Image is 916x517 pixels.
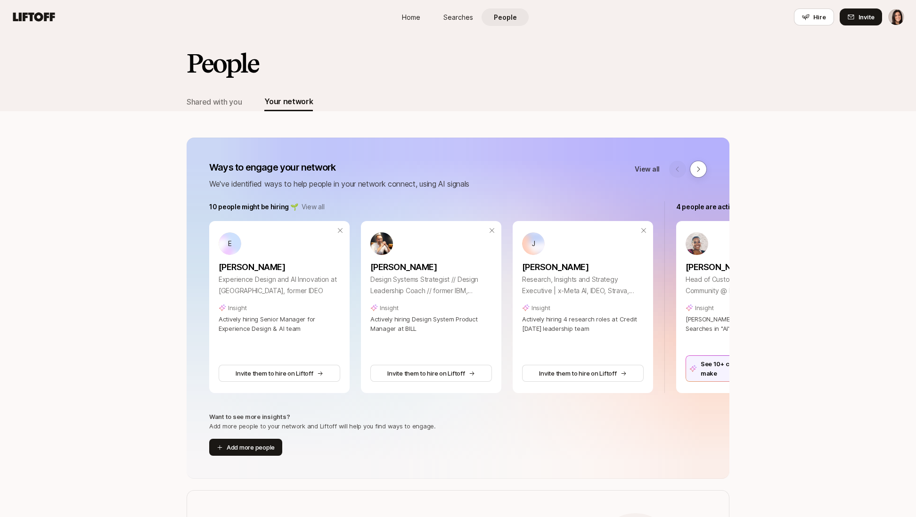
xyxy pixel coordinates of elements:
div: Shared with you [187,96,242,108]
p: [PERSON_NAME] is hiring on Liftoff for Searches in "AI" and "Series A" [686,314,807,333]
a: People [482,8,529,26]
button: Add more people [209,439,282,456]
button: Invite them to hire on Liftoff [370,365,492,382]
button: Hire [794,8,834,25]
h2: People [187,49,258,77]
p: Ways to engage your network [209,161,469,174]
p: Insight [228,303,247,312]
p: Experience Design and AI Innovation at [GEOGRAPHIC_DATA], former IDEO [219,274,340,296]
button: Shared with you [187,92,242,111]
p: 10 people might be hiring 🌱 [209,201,298,213]
img: dbb69939_042d_44fe_bb10_75f74df84f7f.jpg [686,232,708,255]
p: [PERSON_NAME] [370,261,492,274]
button: Invite them to hire on Liftoff [219,365,340,382]
a: Searches [434,8,482,26]
p: E [228,238,232,249]
p: Actively hiring Design System Product Manager at BILL [370,314,492,333]
img: Eleanor Morgan [888,9,904,25]
a: View all [635,164,660,175]
p: We've identified ways to help people in your network connect, using AI signals [209,178,469,190]
p: Want to see more insights? [209,412,290,421]
img: b87ff00d_a7e4_4272_aaa4_fee7b6c604cf.jpg [370,232,393,255]
button: Invite [840,8,882,25]
a: View all [302,201,324,213]
button: Your network [264,92,313,111]
p: J [532,238,535,249]
p: [PERSON_NAME] [522,261,644,274]
p: [PERSON_NAME] [686,261,807,274]
p: [PERSON_NAME] [219,261,340,274]
span: Searches [443,12,473,22]
p: Actively hiring 4 research roles at Credit [DATE] leadership team [522,314,644,333]
p: Design Systems Strategist // Design Leadership Coach // former IBM, InVision, Meta [370,274,492,296]
div: Your network [264,95,313,107]
p: Head of Customer Success & Community @ Liftoff [686,274,807,296]
button: Eleanor Morgan [888,8,905,25]
p: Add more people to your network and Liftoff will help you find ways to engage. [209,421,436,431]
p: Research, Insights and Strategy Executive | x-Meta AI, IDEO, Strava, McKinsey, Stripe [522,274,644,296]
span: Home [402,12,420,22]
button: Invite them to hire on Liftoff [522,365,644,382]
span: Invite [859,12,875,22]
p: Insight [532,303,550,312]
a: Home [387,8,434,26]
span: Hire [813,12,826,22]
p: Actively hiring Senior Manager for Experience Design & AI team [219,314,340,333]
p: 4 people are actively hiring on Liftoff 🏆 [676,201,801,213]
p: Insight [380,303,399,312]
p: Insight [695,303,714,312]
span: People [494,12,517,22]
